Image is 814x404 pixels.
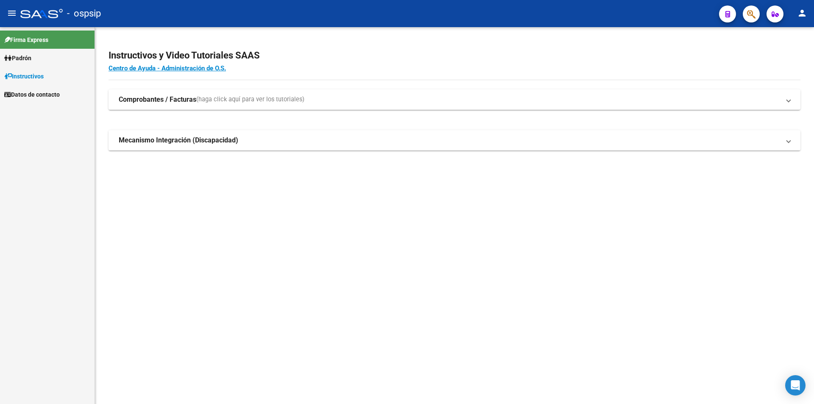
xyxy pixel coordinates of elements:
h2: Instructivos y Video Tutoriales SAAS [109,47,800,64]
mat-icon: menu [7,8,17,18]
span: Instructivos [4,72,44,81]
span: Firma Express [4,35,48,45]
strong: Comprobantes / Facturas [119,95,196,104]
mat-expansion-panel-header: Comprobantes / Facturas(haga click aquí para ver los tutoriales) [109,89,800,110]
span: (haga click aquí para ver los tutoriales) [196,95,304,104]
div: Open Intercom Messenger [785,375,806,396]
a: Centro de Ayuda - Administración de O.S. [109,64,226,72]
mat-expansion-panel-header: Mecanismo Integración (Discapacidad) [109,130,800,150]
span: - ospsip [67,4,101,23]
span: Datos de contacto [4,90,60,99]
mat-icon: person [797,8,807,18]
strong: Mecanismo Integración (Discapacidad) [119,136,238,145]
span: Padrón [4,53,31,63]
